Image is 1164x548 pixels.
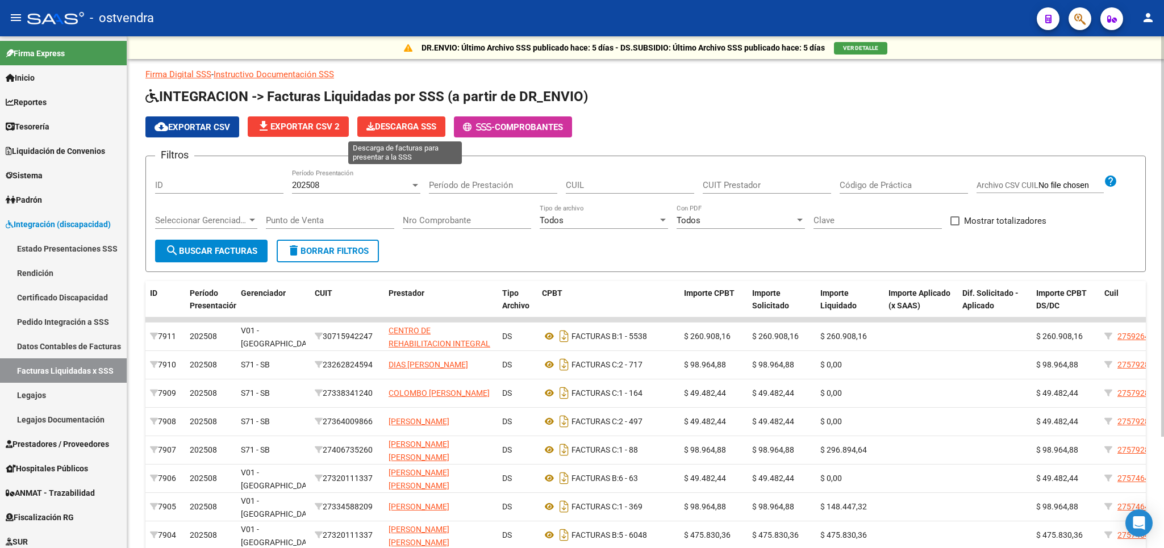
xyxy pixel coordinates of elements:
[502,502,512,511] span: DS
[816,281,884,331] datatable-header-cell: Importe Liquidado
[389,326,490,361] span: CENTRO DE REHABILITACION INTEGRAL TE INVITO A JUGAR S.R.L.
[820,417,842,426] span: $ 0,00
[820,360,842,369] span: $ 0,00
[389,468,449,490] span: [PERSON_NAME] [PERSON_NAME]
[241,326,318,348] span: V01 - [GEOGRAPHIC_DATA]
[820,474,842,483] span: $ 0,00
[752,445,794,454] span: $ 98.964,88
[752,530,799,539] span: $ 475.830,36
[502,332,512,341] span: DS
[150,472,181,485] div: 7906
[422,41,825,54] p: DR.ENVIO: Último Archivo SSS publicado hace: 5 días - DS.SUBSIDIO: Último Archivo SSS publicado h...
[190,502,217,511] span: 202508
[1104,174,1117,188] mat-icon: help
[684,388,726,398] span: $ 49.482,44
[884,281,958,331] datatable-header-cell: Importe Aplicado (x SAAS)
[315,288,332,298] span: CUIT
[542,441,675,459] div: 1 - 88
[571,530,619,539] span: FACTURAS B:
[502,360,512,369] span: DS
[6,47,65,60] span: Firma Express
[542,355,675,374] div: 2 - 717
[6,462,88,475] span: Hospitales Públicos
[502,445,512,454] span: DS
[571,417,619,426] span: FACTURAS C:
[145,69,211,80] a: Firma Digital SSS
[9,11,23,24] mat-icon: menu
[150,288,157,298] span: ID
[958,281,1032,331] datatable-header-cell: Dif. Solicitado - Aplicado
[542,412,675,430] div: 2 - 497
[6,511,74,524] span: Fiscalización RG
[287,246,369,256] span: Borrar Filtros
[1036,417,1078,426] span: $ 49.482,44
[6,438,109,450] span: Prestadores / Proveedores
[557,327,571,345] i: Descargar documento
[257,122,340,132] span: Exportar CSV 2
[190,332,217,341] span: 202508
[287,244,301,257] mat-icon: delete
[537,281,679,331] datatable-header-cell: CPBT
[677,215,700,225] span: Todos
[571,502,619,511] span: FACTURAS C:
[964,214,1046,228] span: Mostrar totalizadores
[241,288,286,298] span: Gerenciador
[542,469,675,487] div: 6 - 63
[389,417,449,426] span: [PERSON_NAME]
[241,525,318,547] span: V01 - [GEOGRAPHIC_DATA]
[454,116,572,137] button: -Comprobantes
[557,384,571,402] i: Descargar documento
[820,388,842,398] span: $ 0,00
[679,281,748,331] datatable-header-cell: Importe CPBT
[1036,474,1078,483] span: $ 49.482,44
[190,417,217,426] span: 202508
[6,120,49,133] span: Tesorería
[357,116,445,137] button: Descarga SSS
[752,360,794,369] span: $ 98.964,88
[241,445,270,454] span: S71 - SB
[1036,502,1078,511] span: $ 98.964,88
[571,332,619,341] span: FACTURAS B:
[557,441,571,459] i: Descargar documento
[463,122,495,132] span: -
[357,116,445,137] app-download-masive: Descarga masiva de comprobantes (adjuntos)
[684,360,726,369] span: $ 98.964,88
[820,288,857,311] span: Importe Liquidado
[150,444,181,457] div: 7907
[752,417,794,426] span: $ 49.482,44
[150,358,181,371] div: 7910
[542,288,562,298] span: CPBT
[150,415,181,428] div: 7908
[495,122,563,132] span: Comprobantes
[540,215,564,225] span: Todos
[150,387,181,400] div: 7909
[190,445,217,454] span: 202508
[155,122,230,132] span: Exportar CSV
[502,530,512,539] span: DS
[389,440,449,462] span: [PERSON_NAME] [PERSON_NAME]
[241,468,318,490] span: V01 - [GEOGRAPHIC_DATA]
[315,415,379,428] div: 27364009866
[389,525,449,547] span: [PERSON_NAME] [PERSON_NAME]
[542,327,675,345] div: 1 - 5538
[6,218,111,231] span: Integración (discapacidad)
[571,388,619,398] span: FACTURAS C:
[214,69,334,80] a: Instructivo Documentación SSS
[389,388,490,398] span: COLOMBO [PERSON_NAME]
[502,388,512,398] span: DS
[190,530,217,539] span: 202508
[165,244,179,257] mat-icon: search
[977,181,1038,190] span: Archivo CSV CUIL
[185,281,236,331] datatable-header-cell: Período Presentación
[542,497,675,516] div: 1 - 369
[366,122,436,132] span: Descarga SSS
[1141,11,1155,24] mat-icon: person
[752,502,794,511] span: $ 98.964,88
[155,240,268,262] button: Buscar Facturas
[684,288,735,298] span: Importe CPBT
[1036,332,1083,341] span: $ 260.908,16
[1036,288,1087,311] span: Importe CPBT DS/DC
[557,497,571,516] i: Descargar documento
[557,469,571,487] i: Descargar documento
[150,500,181,513] div: 7905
